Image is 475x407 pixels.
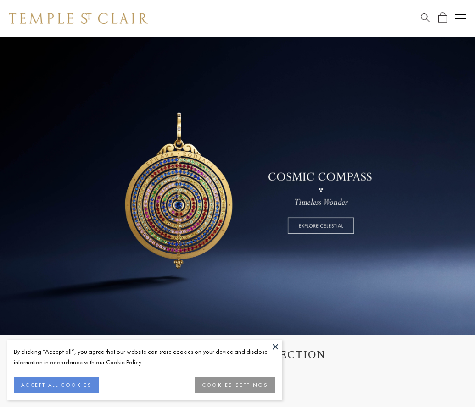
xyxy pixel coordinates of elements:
button: Open navigation [455,13,466,24]
div: By clicking “Accept all”, you agree that our website can store cookies on your device and disclos... [14,346,275,368]
a: Search [421,12,430,24]
img: Temple St. Clair [9,13,148,24]
button: COOKIES SETTINGS [195,377,275,393]
a: Open Shopping Bag [438,12,447,24]
button: ACCEPT ALL COOKIES [14,377,99,393]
